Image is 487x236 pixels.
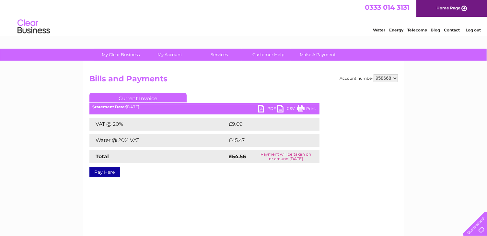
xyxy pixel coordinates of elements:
a: Current Invoice [89,93,187,102]
div: Account number [340,74,398,82]
div: Clear Business is a trading name of Verastar Limited (registered in [GEOGRAPHIC_DATA] No. 3667643... [91,4,397,31]
a: CSV [277,105,297,114]
a: Water [373,28,385,32]
a: Pay Here [89,167,120,177]
td: VAT @ 20% [89,118,227,131]
td: Payment will be taken on or around [DATE] [253,150,319,163]
a: My Account [143,49,197,61]
a: Blog [431,28,440,32]
td: £9.09 [227,118,305,131]
a: 0333 014 3131 [365,3,410,11]
a: PDF [258,105,277,114]
a: Make A Payment [291,49,344,61]
a: Customer Help [242,49,295,61]
h2: Bills and Payments [89,74,398,87]
a: Services [192,49,246,61]
a: My Clear Business [94,49,147,61]
strong: £54.56 [229,153,246,159]
div: [DATE] [89,105,319,109]
a: Contact [444,28,460,32]
td: £45.47 [227,134,306,147]
a: Energy [389,28,403,32]
img: logo.png [17,17,50,37]
a: Log out [466,28,481,32]
td: Water @ 20% VAT [89,134,227,147]
a: Telecoms [407,28,427,32]
strong: Total [96,153,109,159]
b: Statement Date: [93,104,126,109]
a: Print [297,105,316,114]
